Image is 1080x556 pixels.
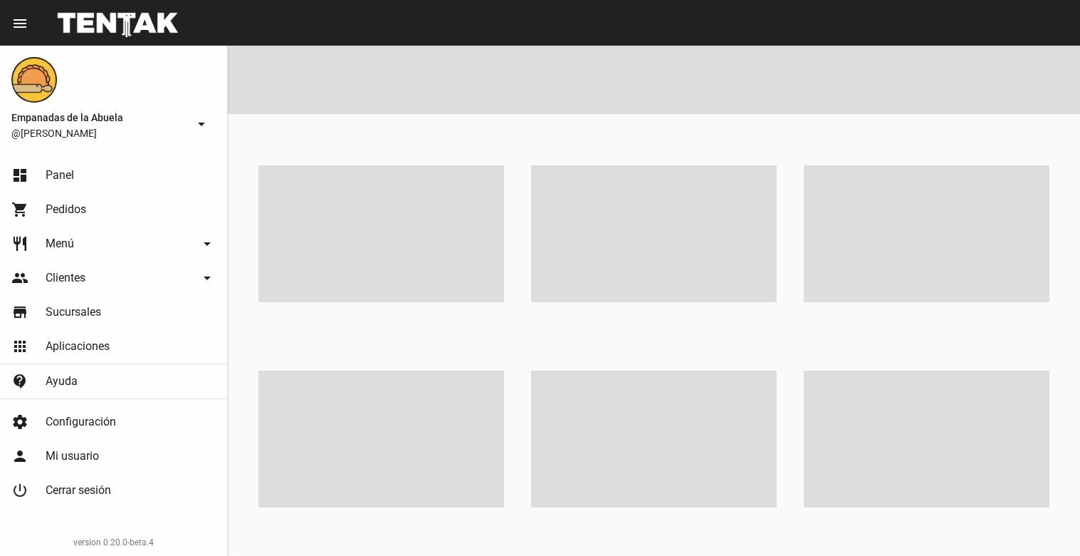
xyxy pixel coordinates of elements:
[193,115,210,133] mat-icon: arrow_drop_down
[11,235,28,252] mat-icon: restaurant
[11,57,57,103] img: f0136945-ed32-4f7c-91e3-a375bc4bb2c5.png
[46,237,74,251] span: Menú
[11,109,187,126] span: Empanadas de la Abuela
[11,126,187,140] span: @[PERSON_NAME]
[46,305,101,319] span: Sucursales
[46,374,78,388] span: Ayuda
[46,202,86,217] span: Pedidos
[11,535,216,550] div: version 0.20.0-beta.4
[11,269,28,287] mat-icon: people
[11,201,28,218] mat-icon: shopping_cart
[11,413,28,431] mat-icon: settings
[11,338,28,355] mat-icon: apps
[46,271,85,285] span: Clientes
[11,304,28,321] mat-icon: store
[46,415,116,429] span: Configuración
[11,373,28,390] mat-icon: contact_support
[199,235,216,252] mat-icon: arrow_drop_down
[199,269,216,287] mat-icon: arrow_drop_down
[11,15,28,32] mat-icon: menu
[46,168,74,182] span: Panel
[46,339,110,354] span: Aplicaciones
[46,483,111,498] span: Cerrar sesión
[11,448,28,465] mat-icon: person
[11,482,28,499] mat-icon: power_settings_new
[46,449,99,463] span: Mi usuario
[11,167,28,184] mat-icon: dashboard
